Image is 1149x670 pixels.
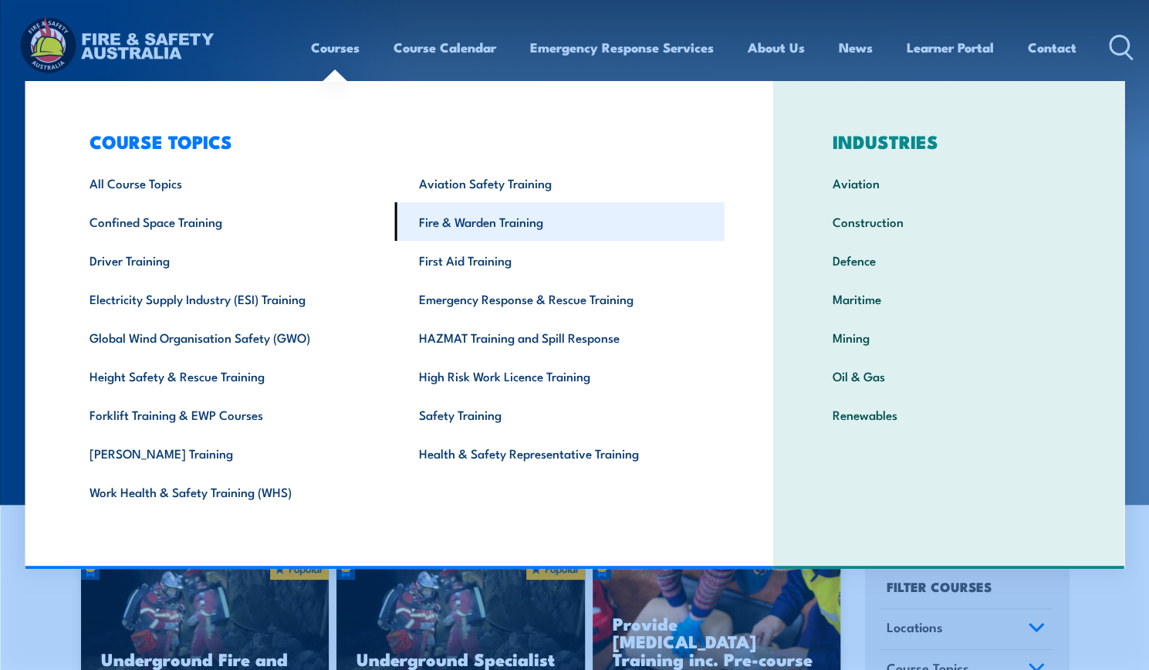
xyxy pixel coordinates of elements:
[809,130,1089,152] h3: INDUSTRIES
[809,357,1089,395] a: Oil & Gas
[530,27,714,68] a: Emergency Response Services
[907,27,994,68] a: Learner Portal
[809,164,1089,202] a: Aviation
[66,434,395,472] a: [PERSON_NAME] Training
[395,241,725,279] a: First Aid Training
[395,318,725,357] a: HAZMAT Training and Spill Response
[395,357,725,395] a: High Risk Work Licence Training
[311,27,360,68] a: Courses
[880,609,1052,649] a: Locations
[395,395,725,434] a: Safety Training
[395,434,725,472] a: Health & Safety Representative Training
[809,241,1089,279] a: Defence
[395,202,725,241] a: Fire & Warden Training
[839,27,873,68] a: News
[66,279,395,318] a: Electricity Supply Industry (ESI) Training
[66,241,395,279] a: Driver Training
[66,130,725,152] h3: COURSE TOPICS
[66,202,395,241] a: Confined Space Training
[394,27,496,68] a: Course Calendar
[809,395,1089,434] a: Renewables
[66,357,395,395] a: Height Safety & Rescue Training
[66,395,395,434] a: Forklift Training & EWP Courses
[809,318,1089,357] a: Mining
[809,279,1089,318] a: Maritime
[1028,27,1076,68] a: Contact
[395,279,725,318] a: Emergency Response & Rescue Training
[66,318,395,357] a: Global Wind Organisation Safety (GWO)
[66,164,395,202] a: All Course Topics
[887,576,992,597] h4: FILTER COURSES
[887,617,943,638] span: Locations
[748,27,805,68] a: About Us
[66,472,395,511] a: Work Health & Safety Training (WHS)
[809,202,1089,241] a: Construction
[395,164,725,202] a: Aviation Safety Training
